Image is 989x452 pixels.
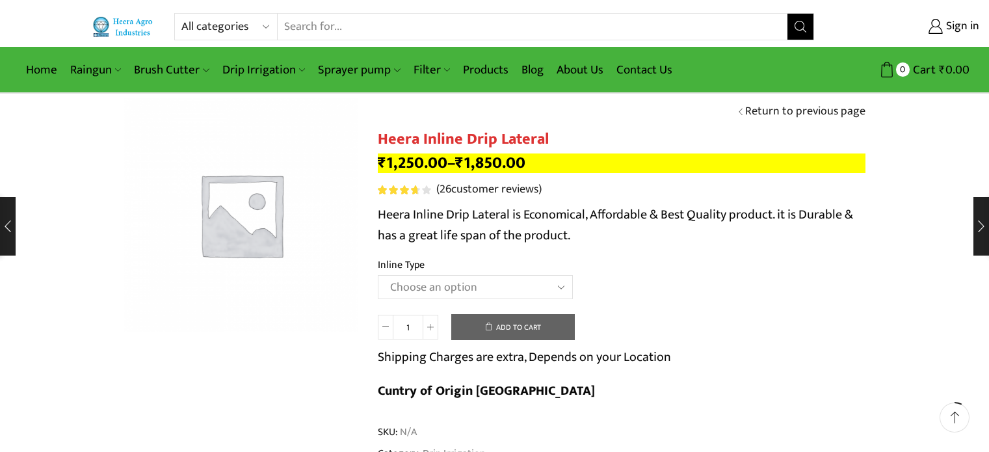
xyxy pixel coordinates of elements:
[216,55,311,85] a: Drip Irrigation
[278,14,788,40] input: Search for...
[440,179,451,199] span: 26
[943,18,979,35] span: Sign in
[378,380,595,402] b: Cuntry of Origin [GEOGRAPHIC_DATA]
[827,58,969,82] a: 0 Cart ₹0.00
[745,103,865,120] a: Return to previous page
[515,55,550,85] a: Blog
[939,60,945,80] span: ₹
[896,62,910,76] span: 0
[834,15,979,38] a: Sign in
[124,98,358,332] img: Placeholder
[378,185,418,194] span: Rated out of 5 based on customer ratings
[939,60,969,80] bdi: 0.00
[393,315,423,339] input: Product quantity
[378,150,386,176] span: ₹
[378,425,865,440] span: SKU:
[378,185,433,194] span: 26
[378,347,671,367] p: Shipping Charges are extra, Depends on your Location
[910,61,936,79] span: Cart
[550,55,610,85] a: About Us
[378,150,447,176] bdi: 1,250.00
[610,55,679,85] a: Contact Us
[378,258,425,273] label: Inline Type
[455,150,464,176] span: ₹
[787,14,813,40] button: Search button
[451,314,575,340] button: Add to cart
[378,185,430,194] div: Rated 3.81 out of 5
[456,55,515,85] a: Products
[398,425,417,440] span: N/A
[455,150,525,176] bdi: 1,850.00
[436,181,542,198] a: (26customer reviews)
[64,55,127,85] a: Raingun
[407,55,456,85] a: Filter
[378,153,865,173] p: –
[127,55,215,85] a: Brush Cutter
[378,130,865,149] h1: Heera Inline Drip Lateral
[20,55,64,85] a: Home
[311,55,406,85] a: Sprayer pump
[378,204,865,246] p: Heera Inline Drip Lateral is Economical, Affordable & Best Quality product. it is Durable & has a...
